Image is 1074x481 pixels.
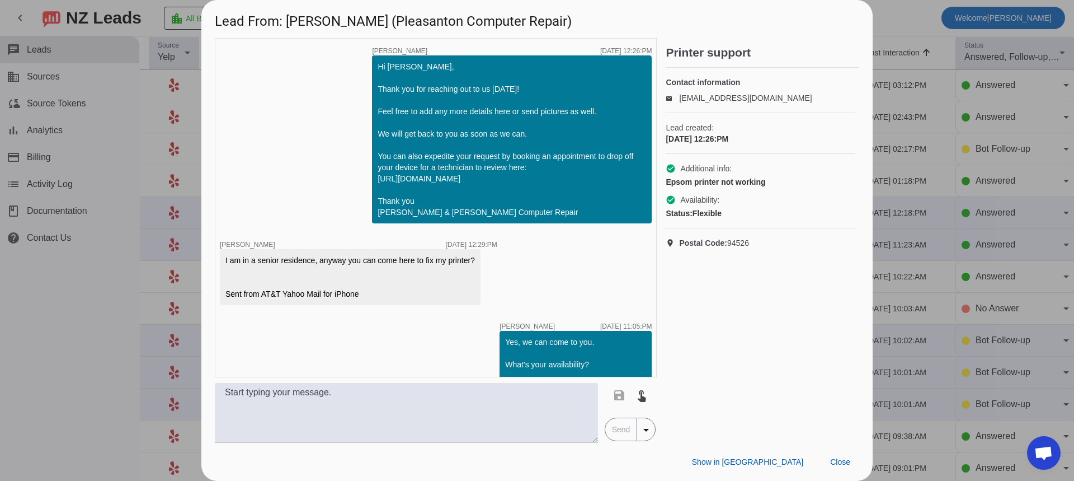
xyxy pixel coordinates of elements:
div: [DATE] 11:05:PM [600,323,652,330]
span: 94526 [679,237,749,249]
span: [PERSON_NAME] [500,323,555,330]
div: Flexible [666,208,855,219]
a: [EMAIL_ADDRESS][DOMAIN_NAME] [679,94,812,102]
div: [DATE] 12:26:PM [666,133,855,144]
mat-icon: check_circle [666,195,676,205]
div: Epsom printer not working [666,176,855,188]
mat-icon: arrow_drop_down [639,423,653,437]
div: Open chat [1027,436,1061,470]
span: [PERSON_NAME] [220,241,275,249]
mat-icon: email [666,95,679,101]
mat-icon: location_on [666,239,679,247]
h4: Contact information [666,77,855,88]
strong: Postal Code: [679,239,727,247]
mat-icon: touch_app [635,389,648,402]
strong: Status: [666,209,692,218]
button: Close [821,452,859,472]
span: Lead created: [666,122,855,133]
div: [DATE] 12:29:PM [445,241,497,248]
div: Hi [PERSON_NAME], Thank you for reaching out to us [DATE]! Feel free to add any more details here... [378,61,646,218]
div: Yes, we can come to you. What's your availability? Our fee is $200/hr with a $200 minimum. Thank ... [505,337,646,426]
span: Additional info: [680,163,732,174]
h2: Printer support [666,47,859,58]
div: [DATE] 12:26:PM [600,48,652,54]
button: Show in [GEOGRAPHIC_DATA] [683,452,812,472]
span: [PERSON_NAME] [372,48,427,54]
div: I am in a senior residence, anyway you can come here to fix my printer? Sent from AT&T Yahoo Mail... [225,255,475,300]
span: Availability: [680,194,719,206]
mat-icon: check_circle [666,164,676,174]
span: Show in [GEOGRAPHIC_DATA] [692,457,803,466]
span: Close [830,457,850,466]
